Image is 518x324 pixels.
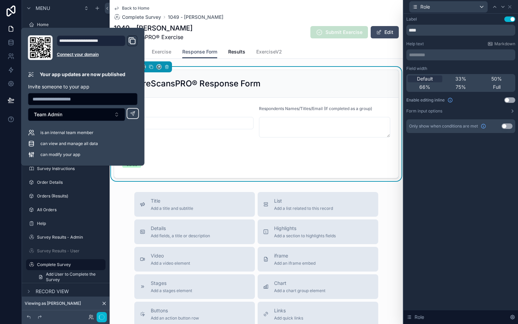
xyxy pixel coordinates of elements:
a: Orders (Results) [26,191,106,202]
a: Exercise [152,46,171,59]
span: Markdown [494,41,515,47]
span: Add a title and subtitle [151,206,193,211]
label: Survey Results - Admin [37,235,104,240]
a: Home [26,19,106,30]
button: HighlightsAdd a section to highlights fields [258,219,378,244]
label: Form input options [406,108,442,114]
label: Help [37,221,104,226]
label: Order Details [37,180,104,185]
span: Title [151,197,193,204]
span: Add a list related to this record [274,206,333,211]
span: Respondents Names/Titles/Email (If completed as a group) [259,106,372,111]
label: Home [37,22,104,27]
button: Select Button [28,108,125,121]
span: Add quick links [274,315,303,321]
span: Viewing as [PERSON_NAME] [25,301,81,306]
span: Add User to Complete the Survey [46,272,101,283]
button: DetailsAdd fields, a title or description [134,219,255,244]
a: Response Form [182,46,217,59]
span: Links [274,307,303,314]
span: Enable editing inline [406,97,445,103]
button: Role [409,1,488,13]
span: Exercise [152,48,171,55]
label: Survey Results - User [37,248,104,254]
a: Survey Results - Admin [26,232,106,243]
span: 33% [455,75,466,82]
span: Team Admin [34,111,62,118]
span: is an internal team member [40,130,94,135]
span: Full [493,84,501,91]
a: Add User to Complete the Survey [34,272,106,283]
span: 66% [419,84,430,91]
a: ExerciseV2 [256,46,282,59]
a: Survey Instructions [26,163,106,174]
span: ExerciseV2 [256,48,282,55]
span: Chart [274,280,325,287]
label: All Orders [37,207,104,213]
span: Add fields, a title or description [151,233,210,239]
span: Default [417,75,433,82]
a: 1049 - [PERSON_NAME] [168,14,223,21]
span: 75% [456,84,466,91]
span: Complete Survey [122,14,161,21]
a: Back to Home [114,5,149,11]
label: Complete Survey [37,262,101,267]
span: iframe [274,252,316,259]
span: Video [151,252,190,259]
span: Stages [151,280,192,287]
span: Add a stages element [151,288,192,293]
h2: CultureScansPRO® Response Form [122,78,260,89]
span: Role [420,3,430,10]
a: Complete Survey [26,259,106,270]
span: 50% [491,75,502,82]
label: Orders (Results) [37,193,104,199]
span: can modify your app [40,152,80,157]
button: StagesAdd a stages element [134,274,255,299]
button: iframeAdd an iframe embed [258,247,378,272]
span: Details [151,225,210,232]
button: ListAdd a list related to this record [258,192,378,217]
a: Help [26,218,106,229]
a: Markdown [488,41,515,47]
span: Only show when conditions are met [409,123,478,129]
button: Form input options [406,108,515,114]
p: Your app updates are now published [40,71,125,78]
span: Add an action button row [151,315,199,321]
div: scrollable content [406,49,515,60]
a: Results [228,46,245,59]
span: Results [228,48,245,55]
a: Survey Results - User [26,245,106,256]
label: Field width [406,66,427,71]
span: Add a chart group element [274,288,325,293]
span: Back to Home [122,5,149,11]
span: Add a section to highlights fields [274,233,336,239]
div: Domain and Custom Link [57,35,138,60]
span: Response Form [182,48,217,55]
span: Buttons [151,307,199,314]
a: All Orders [26,204,106,215]
h1: 1049 - [PERSON_NAME] [114,23,193,33]
a: Connect your domain [57,52,138,57]
button: TitleAdd a title and subtitle [134,192,255,217]
span: Role [415,314,424,321]
span: List [274,197,333,204]
button: ChartAdd a chart group element [258,274,378,299]
a: Order Details [26,177,106,188]
span: CultureScanPRO® Exercise [114,33,193,41]
span: can view and manage all data [40,141,98,146]
p: Invite someone to your app [28,83,138,90]
span: Menu [36,5,50,12]
button: VideoAdd a video element [134,247,255,272]
span: Add a video element [151,261,190,266]
label: Survey Instructions [37,166,104,171]
a: Complete Survey [114,14,161,21]
span: Record view [36,288,69,295]
div: Label [406,16,417,22]
label: Help text [406,41,424,47]
button: Edit [371,26,399,38]
span: Add an iframe embed [274,261,316,266]
span: Highlights [274,225,336,232]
